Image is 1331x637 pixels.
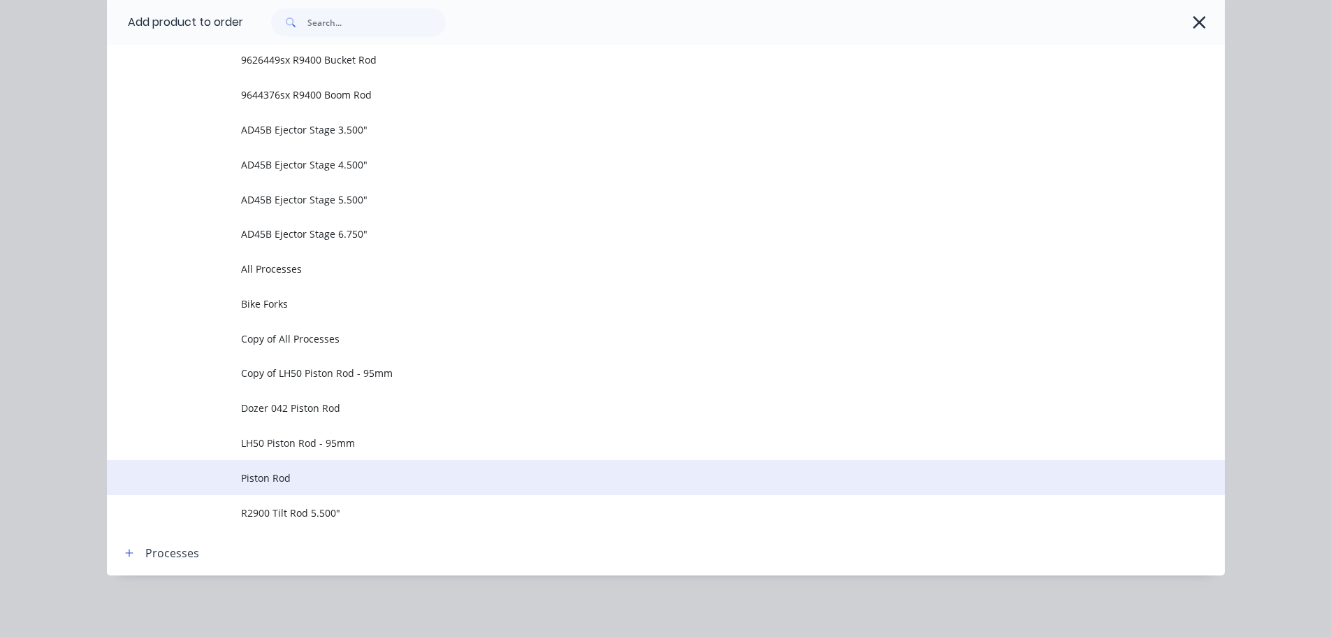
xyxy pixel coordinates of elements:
[241,192,1028,207] span: AD45B Ejector Stage 5.500"
[241,331,1028,346] span: Copy of All Processes
[241,227,1028,241] span: AD45B Ejector Stage 6.750"
[241,296,1028,311] span: Bike Forks
[241,401,1028,415] span: Dozer 042 Piston Rod
[241,52,1028,67] span: 9626449sx R9400 Bucket Rod
[241,122,1028,137] span: AD45B Ejector Stage 3.500"
[241,87,1028,102] span: 9644376sx R9400 Boom Rod
[241,262,1028,276] span: All Processes
[241,366,1028,380] span: Copy of LH50 Piston Rod - 95mm
[241,157,1028,172] span: AD45B Ejector Stage 4.500"
[241,436,1028,450] span: LH50 Piston Rod - 95mm
[241,506,1028,520] span: R2900 Tilt Rod 5.500"
[241,471,1028,485] span: Piston Rod
[307,8,446,36] input: Search...
[145,545,199,561] div: Processes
